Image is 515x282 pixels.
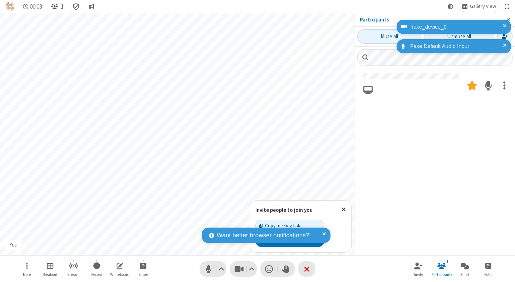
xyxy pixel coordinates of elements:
[86,259,107,279] button: Start recording
[138,272,148,277] span: Share
[357,29,421,44] button: Mute all
[445,1,456,12] button: Using system theme
[445,258,451,265] div: 1
[109,259,131,279] button: Open shared whiteboard
[459,1,499,12] button: Change layout
[278,261,295,277] button: Raise hand
[23,272,31,277] span: More
[431,272,452,277] span: Participants
[414,272,423,277] span: Invite
[363,82,373,98] button: Joined via web browser
[69,1,83,12] div: Meeting details Encryption enabled
[255,206,313,213] label: Invite people to join you
[461,272,469,277] span: Chat
[110,272,129,277] span: Whiteboard
[247,261,257,277] button: Video setting
[48,1,67,12] button: Close participant list
[20,1,45,12] div: Timer
[408,42,506,50] div: Fake Default Audio Input
[502,1,512,12] button: Fullscreen
[470,4,496,9] span: Gallery view
[85,1,97,12] button: Conversation
[360,16,501,24] p: Participants
[409,23,506,31] div: fake_device_0
[43,272,58,277] span: Breakout
[200,261,226,277] button: Mute (⌘+Shift+A)
[30,3,42,10] span: 00:03
[16,259,38,279] button: Open menu
[61,3,64,10] span: 1
[484,272,492,277] span: Polls
[132,259,154,279] button: Start sharing
[408,259,429,279] button: Invite participants (⌘+Shift+I)
[259,222,300,229] div: Copy meeting link
[217,231,309,240] span: Want better browser notifications?
[501,13,515,26] button: Close sidebar
[298,261,315,277] button: End or leave meeting
[336,201,351,218] button: Close popover
[91,272,102,277] span: Record
[7,241,20,249] div: You
[230,261,257,277] button: Stop video (⌘+Shift+V)
[217,261,226,277] button: Audio settings
[255,220,324,232] button: Copy meeting link
[63,259,84,279] button: Start streaming
[6,2,14,11] img: QA Selenium DO NOT DELETE OR CHANGE
[67,272,79,277] span: Stream
[454,259,476,279] button: Open chat
[477,259,499,279] button: Open poll
[431,259,452,279] button: Close participant list
[260,261,278,277] button: Send a reaction
[39,259,61,279] button: Manage Breakout Rooms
